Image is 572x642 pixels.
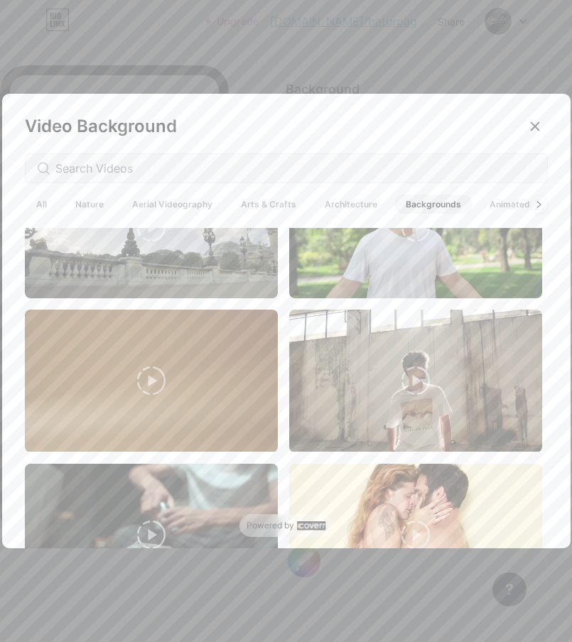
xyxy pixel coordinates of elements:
[55,160,536,177] input: Search Videos
[394,195,473,214] span: Backgrounds
[313,195,389,214] span: Architecture
[25,195,58,214] span: All
[478,195,541,214] span: Animated
[25,116,177,136] span: Video Background
[121,195,224,214] span: Aerial Videography
[64,195,115,214] span: Nature
[230,195,308,214] span: Arts & Crafts
[247,520,294,531] span: Powered by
